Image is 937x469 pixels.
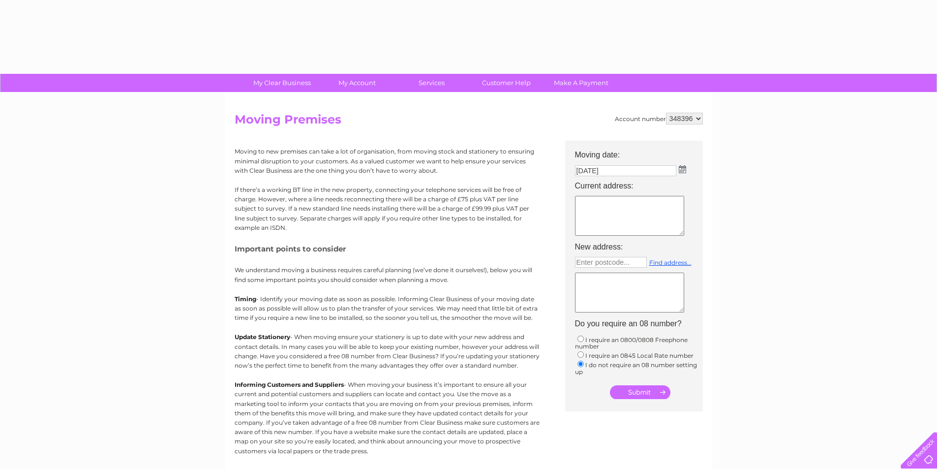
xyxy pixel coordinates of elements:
h5: Important points to consider [235,245,540,253]
th: New address: [570,240,708,254]
p: - When moving your business it’s important to ensure all your current and potential customers and... [235,380,540,456]
h2: Moving Premises [235,113,703,131]
th: Current address: [570,179,708,193]
a: My Account [316,74,397,92]
div: Account number [615,113,703,125]
img: ... [679,165,686,173]
a: Make A Payment [541,74,622,92]
a: Customer Help [466,74,547,92]
td: I require an 0800/0808 Freephone number I require an 0845 Local Rate number I do not require an 0... [570,332,708,378]
a: Find address... [649,259,692,266]
th: Moving date: [570,141,708,162]
p: If there’s a working BT line in the new property, connecting your telephone services will be free... [235,185,540,232]
input: Submit [610,385,670,399]
p: - Identify your moving date as soon as possible. Informing Clear Business of your moving date as ... [235,294,540,323]
p: - When moving ensure your stationery is up to date with your new address and contact details. In ... [235,332,540,370]
p: We understand moving a business requires careful planning (we’ve done it ourselves!), below you w... [235,265,540,284]
b: Informing Customers and Suppliers [235,381,344,388]
p: Moving to new premises can take a lot of organisation, from moving stock and stationery to ensuri... [235,147,540,175]
th: Do you require an 08 number? [570,316,708,331]
a: Services [391,74,472,92]
a: My Clear Business [242,74,323,92]
b: Update Stationery [235,333,290,341]
b: Timing [235,295,256,303]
